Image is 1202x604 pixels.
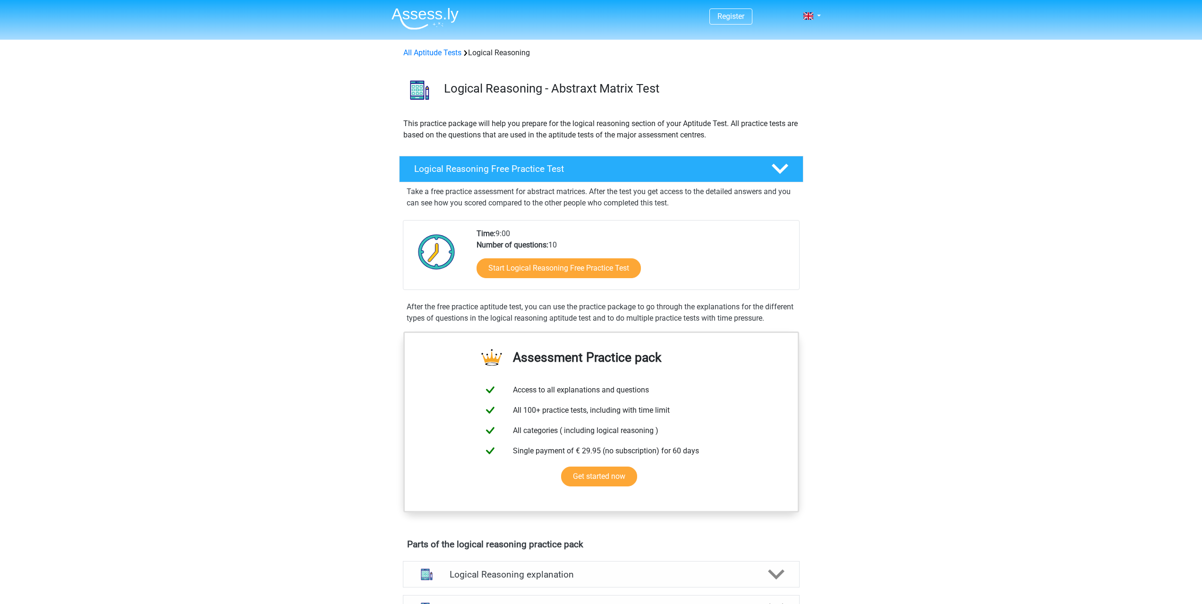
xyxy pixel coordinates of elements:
[413,228,460,275] img: Clock
[477,240,548,249] b: Number of questions:
[399,561,803,587] a: explanations Logical Reasoning explanation
[392,8,459,30] img: Assessly
[403,301,800,324] div: After the free practice aptitude test, you can use the practice package to go through the explana...
[407,539,795,550] h4: Parts of the logical reasoning practice pack
[403,118,799,141] p: This practice package will help you prepare for the logical reasoning section of your Aptitude Te...
[450,569,753,580] h4: Logical Reasoning explanation
[407,186,796,209] p: Take a free practice assessment for abstract matrices. After the test you get access to the detai...
[415,562,439,587] img: logical reasoning explanations
[400,70,440,110] img: logical reasoning
[477,229,495,238] b: Time:
[444,81,796,96] h3: Logical Reasoning - Abstraxt Matrix Test
[395,156,807,182] a: Logical Reasoning Free Practice Test
[717,12,744,21] a: Register
[561,467,637,486] a: Get started now
[477,258,641,278] a: Start Logical Reasoning Free Practice Test
[469,228,799,289] div: 9:00 10
[403,48,461,57] a: All Aptitude Tests
[400,47,803,59] div: Logical Reasoning
[414,163,756,174] h4: Logical Reasoning Free Practice Test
